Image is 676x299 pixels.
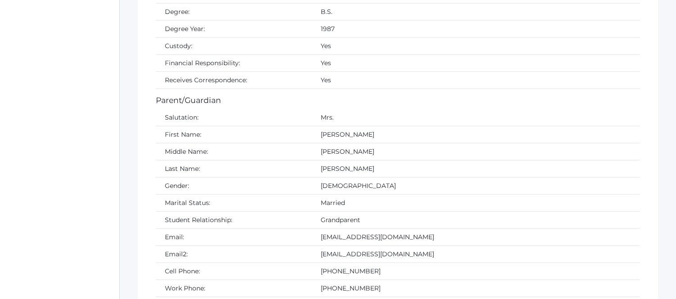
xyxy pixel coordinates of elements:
td: [EMAIL_ADDRESS][DOMAIN_NAME] [312,229,640,246]
td: Salutation: [156,109,312,126]
td: Degree: [156,3,312,20]
td: [PERSON_NAME] [312,143,640,161]
td: Middle Name: [156,143,312,161]
td: Yes [312,54,640,71]
td: Receives Correspondence: [156,71,312,89]
td: Custody: [156,37,312,54]
td: [PERSON_NAME] [312,161,640,178]
td: Email: [156,229,312,246]
td: Cell Phone: [156,263,312,280]
td: 1987 [312,20,640,37]
td: Grandparent [312,212,640,229]
td: Yes [312,37,640,54]
h5: Parent/Guardian [156,96,640,105]
td: Work Phone: [156,280,312,297]
td: [PHONE_NUMBER] [312,280,640,297]
td: Financial Responsibility: [156,54,312,71]
td: [DEMOGRAPHIC_DATA] [312,178,640,195]
td: Email2: [156,246,312,263]
td: Gender: [156,178,312,195]
td: Yes [312,71,640,89]
td: Mrs. [312,109,640,126]
td: Degree Year: [156,20,312,37]
td: [PERSON_NAME] [312,126,640,143]
td: First Name: [156,126,312,143]
td: Marital Status: [156,195,312,212]
td: Married [312,195,640,212]
td: [PHONE_NUMBER] [312,263,640,280]
td: Last Name: [156,161,312,178]
td: B.S. [312,3,640,20]
td: [EMAIL_ADDRESS][DOMAIN_NAME] [312,246,640,263]
td: Student Relationship: [156,212,312,229]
